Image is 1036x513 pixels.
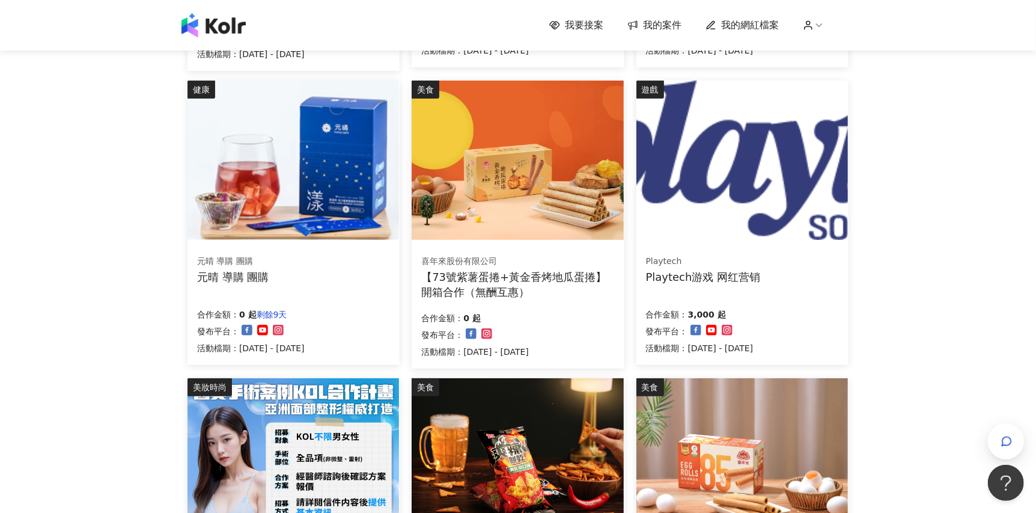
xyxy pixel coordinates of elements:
p: 3,000 起 [688,307,726,322]
div: Playtech游戏 网红营销 [646,269,761,284]
div: 健康 [187,81,215,99]
span: 我要接案 [565,19,603,32]
p: 活動檔期：[DATE] - [DATE] [421,345,529,359]
p: 0 起 [239,307,257,322]
img: 73號紫薯蛋捲+黃金香烤地瓜蛋捲 [412,81,623,240]
p: 發布平台： [197,324,239,339]
img: 漾漾神｜活力莓果康普茶沖泡粉 [187,81,399,240]
div: 美食 [636,378,664,396]
p: 合作金額： [646,307,688,322]
div: 【73號紫薯蛋捲+黃金香烤地瓜蛋捲】開箱合作（無酬互惠） [421,269,614,300]
p: 發布平台： [646,324,688,339]
p: 剩餘9天 [257,307,287,322]
div: 美食 [412,81,439,99]
div: 遊戲 [636,81,664,99]
p: 合作金額： [421,311,463,325]
p: 活動檔期：[DATE] - [DATE] [197,47,305,61]
a: 我的案件 [627,19,681,32]
div: 美妝時尚 [187,378,232,396]
div: 美食 [412,378,439,396]
div: 元晴 導購 團購 [197,269,269,284]
div: 元晴 導購 團購 [197,256,269,268]
p: 0 起 [463,311,481,325]
div: Playtech [646,256,761,268]
p: 活動檔期：[DATE] - [DATE] [421,43,529,58]
a: 我的網紅檔案 [705,19,779,32]
p: 發布平台： [421,328,463,342]
p: 活動檔期：[DATE] - [DATE] [197,341,305,355]
p: 合作金額： [197,307,239,322]
span: 我的網紅檔案 [721,19,779,32]
span: 我的案件 [643,19,681,32]
p: 活動檔期：[DATE] - [DATE] [646,43,754,58]
img: Playtech 网红营销 [636,81,848,240]
img: logo [181,13,246,37]
p: 活動檔期：[DATE] - [DATE] [646,341,754,355]
div: 喜年來股份有限公司 [421,256,614,268]
iframe: Help Scout Beacon - Open [988,465,1024,501]
a: 我要接案 [549,19,603,32]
